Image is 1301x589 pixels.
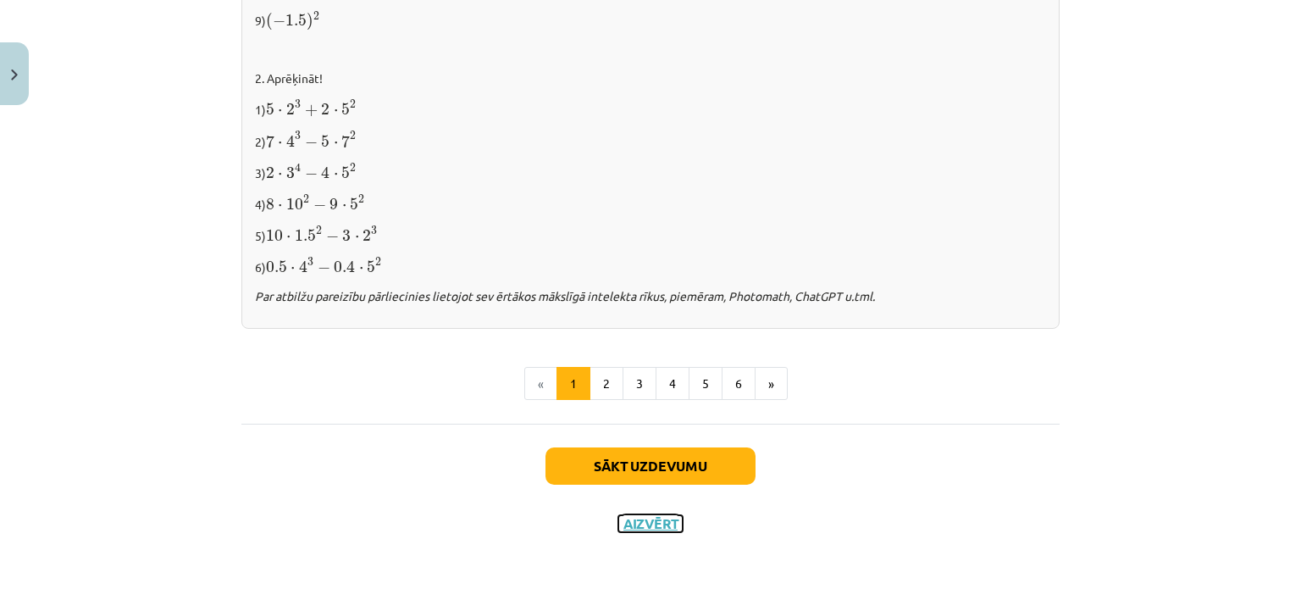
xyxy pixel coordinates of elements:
[255,97,1046,119] p: 1)
[618,515,683,532] button: Aizvērt
[278,142,282,147] span: ⋅
[273,15,285,27] span: −
[371,226,377,235] span: 3
[305,168,318,180] span: −
[358,195,364,203] span: 2
[334,173,338,178] span: ⋅
[255,192,1046,214] p: 4)
[313,12,319,20] span: 2
[590,367,623,401] button: 2
[255,255,1046,276] p: 6)
[285,14,307,26] span: 1.5
[241,367,1060,401] nav: Page navigation example
[307,13,313,31] span: )
[755,367,788,401] button: »
[329,198,338,210] span: 9
[722,367,756,401] button: 6
[350,164,356,172] span: 2
[350,100,356,108] span: 2
[299,260,307,273] span: 4
[341,103,350,115] span: 5
[342,204,346,209] span: ⋅
[355,236,359,241] span: ⋅
[656,367,689,401] button: 4
[303,195,309,203] span: 2
[350,198,358,210] span: 5
[295,131,301,140] span: 3
[286,167,295,179] span: 3
[11,69,18,81] img: icon-close-lesson-0947bae3869378f0d4975bcd49f059093ad1ed9edebbc8119c70593378902aed.svg
[350,131,356,140] span: 2
[266,167,274,179] span: 2
[266,103,274,115] span: 5
[342,230,351,242] span: 3
[286,198,303,210] span: 10
[295,230,316,242] span: 1.5
[363,230,371,242] span: 2
[367,261,375,273] span: 5
[334,109,338,114] span: ⋅
[689,367,722,401] button: 5
[305,104,318,116] span: +
[334,260,355,273] span: 0.4
[556,367,590,401] button: 1
[286,103,295,115] span: 2
[266,230,283,242] span: 10
[255,161,1046,182] p: 3)
[545,447,756,485] button: Sākt uzdevumu
[321,136,329,147] span: 5
[359,267,363,272] span: ⋅
[305,136,318,148] span: −
[255,69,1046,87] p: 2. Aprēķināt!
[307,258,313,266] span: 3
[295,163,301,172] span: 4
[255,8,1046,31] p: 9)
[286,135,295,147] span: 4
[278,204,282,209] span: ⋅
[278,173,282,178] span: ⋅
[326,231,339,242] span: −
[623,367,656,401] button: 3
[266,135,274,147] span: 7
[318,262,330,274] span: −
[341,135,350,147] span: 7
[291,267,295,272] span: ⋅
[341,167,350,179] span: 5
[278,109,282,114] span: ⋅
[375,258,381,266] span: 2
[255,288,875,303] i: Par atbilžu pareizību pārliecinies lietojot sev ērtākos mākslīgā intelekta rīkus, piemēram, Photo...
[255,224,1046,245] p: 5)
[286,236,291,241] span: ⋅
[321,166,329,179] span: 4
[313,199,326,211] span: −
[316,226,322,235] span: 2
[266,198,274,210] span: 8
[295,100,301,108] span: 3
[334,142,338,147] span: ⋅
[266,261,287,273] span: 0.5
[266,13,273,31] span: (
[321,103,329,115] span: 2
[255,130,1046,151] p: 2)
